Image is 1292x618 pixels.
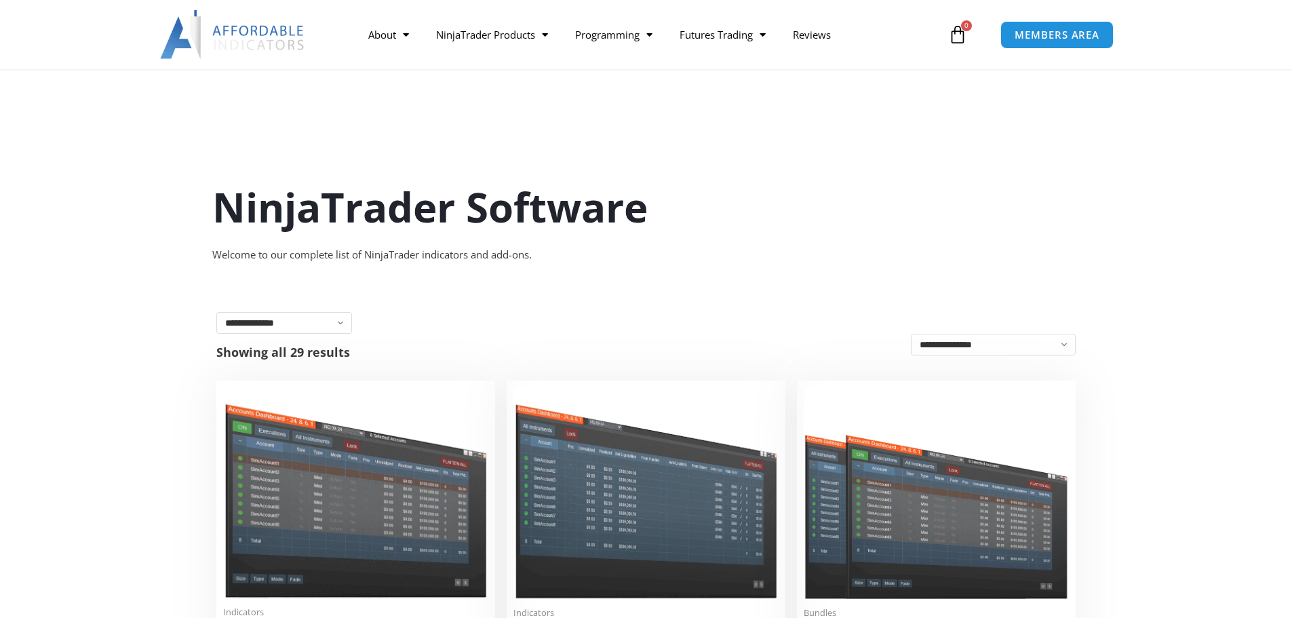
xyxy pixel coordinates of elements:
a: 0 [928,15,987,54]
span: 0 [961,20,972,31]
img: Duplicate Account Actions [223,387,488,598]
a: Futures Trading [666,19,779,50]
a: About [355,19,423,50]
div: Welcome to our complete list of NinjaTrader indicators and add-ons. [212,246,1080,265]
span: Indicators [223,606,488,618]
h1: NinjaTrader Software [212,178,1080,235]
img: Account Risk Manager [513,387,779,598]
a: Reviews [779,19,844,50]
span: MEMBERS AREA [1015,30,1099,40]
a: NinjaTrader Products [423,19,562,50]
p: Showing all 29 results [216,346,350,358]
img: LogoAI | Affordable Indicators – NinjaTrader [160,10,306,59]
nav: Menu [355,19,945,50]
select: Shop order [911,334,1076,355]
img: Accounts Dashboard Suite [804,387,1069,599]
a: Programming [562,19,666,50]
a: MEMBERS AREA [1000,21,1114,49]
